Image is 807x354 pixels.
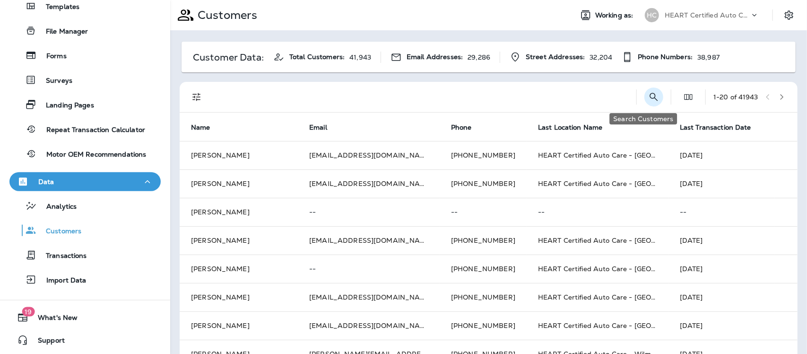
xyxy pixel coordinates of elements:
[9,221,161,240] button: Customers
[538,321,708,330] span: HEART Certified Auto Care - [GEOGRAPHIC_DATA]
[28,336,65,348] span: Support
[595,11,635,19] span: Working as:
[610,113,677,124] div: Search Customers
[191,123,223,132] span: Name
[38,178,54,186] p: Data
[638,53,693,61] span: Phone Numbers:
[468,53,490,61] p: 29,286
[679,88,698,106] button: Edit Fields
[590,53,613,61] p: 32,204
[37,203,77,212] p: Analytics
[298,226,440,255] td: [EMAIL_ADDRESS][DOMAIN_NAME]
[36,3,79,12] p: Templates
[9,308,161,327] button: 19What's New
[298,311,440,340] td: [EMAIL_ADDRESS][DOMAIN_NAME]
[180,198,298,226] td: [PERSON_NAME]
[526,53,585,61] span: Street Addresses:
[668,255,798,283] td: [DATE]
[538,123,615,132] span: Last Location Name
[349,53,371,61] p: 41,943
[668,283,798,311] td: [DATE]
[451,208,515,216] p: --
[309,265,428,273] p: --
[665,11,750,19] p: HEART Certified Auto Care
[36,27,88,36] p: File Manager
[180,169,298,198] td: [PERSON_NAME]
[680,123,764,132] span: Last Transaction Date
[451,124,472,132] span: Phone
[538,265,708,273] span: HEART Certified Auto Care - [GEOGRAPHIC_DATA]
[36,227,81,236] p: Customers
[180,255,298,283] td: [PERSON_NAME]
[440,283,527,311] td: [PHONE_NUMBER]
[668,311,798,340] td: [DATE]
[668,169,798,198] td: [DATE]
[28,314,78,325] span: What's New
[309,124,327,132] span: Email
[538,208,657,216] p: --
[407,53,463,61] span: Email Addresses:
[645,8,659,22] div: HC
[713,93,758,101] div: 1 - 20 of 41943
[36,77,72,86] p: Surveys
[289,53,345,61] span: Total Customers:
[298,141,440,169] td: [EMAIL_ADDRESS][DOMAIN_NAME]
[538,236,708,245] span: HEART Certified Auto Care - [GEOGRAPHIC_DATA]
[440,141,527,169] td: [PHONE_NUMBER]
[9,172,161,191] button: Data
[538,124,603,132] span: Last Location Name
[191,124,210,132] span: Name
[668,141,798,169] td: [DATE]
[644,88,663,106] button: Search Customers
[9,331,161,350] button: Support
[180,141,298,169] td: [PERSON_NAME]
[9,70,161,90] button: Surveys
[37,52,67,61] p: Forms
[668,226,798,255] td: [DATE]
[187,88,206,106] button: Filters
[180,226,298,255] td: [PERSON_NAME]
[309,208,428,216] p: --
[680,208,786,216] p: --
[309,123,339,132] span: Email
[9,245,161,265] button: Transactions
[440,226,527,255] td: [PHONE_NUMBER]
[538,293,708,301] span: HEART Certified Auto Care - [GEOGRAPHIC_DATA]
[440,169,527,198] td: [PHONE_NUMBER]
[37,150,147,159] p: Motor OEM Recommendations
[781,7,798,24] button: Settings
[37,126,145,135] p: Repeat Transaction Calculator
[451,123,484,132] span: Phone
[36,101,94,110] p: Landing Pages
[680,124,751,132] span: Last Transaction Date
[9,45,161,65] button: Forms
[180,311,298,340] td: [PERSON_NAME]
[538,179,708,188] span: HEART Certified Auto Care - [GEOGRAPHIC_DATA]
[298,283,440,311] td: [EMAIL_ADDRESS][DOMAIN_NAME]
[9,21,161,41] button: File Manager
[194,8,257,22] p: Customers
[538,151,708,159] span: HEART Certified Auto Care - [GEOGRAPHIC_DATA]
[180,283,298,311] td: [PERSON_NAME]
[697,53,720,61] p: 38,987
[22,307,35,317] span: 19
[440,255,527,283] td: [PHONE_NUMBER]
[9,95,161,115] button: Landing Pages
[193,53,264,61] p: Customer Data:
[9,119,161,139] button: Repeat Transaction Calculator
[9,270,161,290] button: Import Data
[298,169,440,198] td: [EMAIL_ADDRESS][DOMAIN_NAME]
[440,311,527,340] td: [PHONE_NUMBER]
[37,276,87,285] p: Import Data
[9,144,161,164] button: Motor OEM Recommendations
[9,196,161,216] button: Analytics
[36,252,87,261] p: Transactions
